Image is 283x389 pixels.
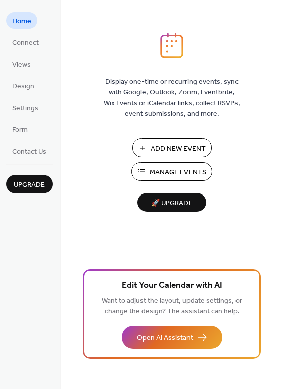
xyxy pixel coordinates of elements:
[6,175,53,193] button: Upgrade
[12,125,28,135] span: Form
[144,197,200,210] span: 🚀 Upgrade
[131,162,212,181] button: Manage Events
[12,103,38,114] span: Settings
[6,34,45,51] a: Connect
[12,16,31,27] span: Home
[122,279,222,293] span: Edit Your Calendar with AI
[6,142,53,159] a: Contact Us
[132,138,212,157] button: Add New Event
[151,143,206,154] span: Add New Event
[137,333,193,344] span: Open AI Assistant
[6,99,44,116] a: Settings
[12,81,34,92] span: Design
[6,56,37,72] a: Views
[150,167,206,178] span: Manage Events
[6,12,37,29] a: Home
[12,38,39,48] span: Connect
[6,77,40,94] a: Design
[104,77,240,119] span: Display one-time or recurring events, sync with Google, Outlook, Zoom, Eventbrite, Wix Events or ...
[12,147,46,157] span: Contact Us
[160,33,183,58] img: logo_icon.svg
[137,193,206,212] button: 🚀 Upgrade
[14,180,45,190] span: Upgrade
[102,294,242,318] span: Want to adjust the layout, update settings, or change the design? The assistant can help.
[6,121,34,137] a: Form
[122,326,222,349] button: Open AI Assistant
[12,60,31,70] span: Views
